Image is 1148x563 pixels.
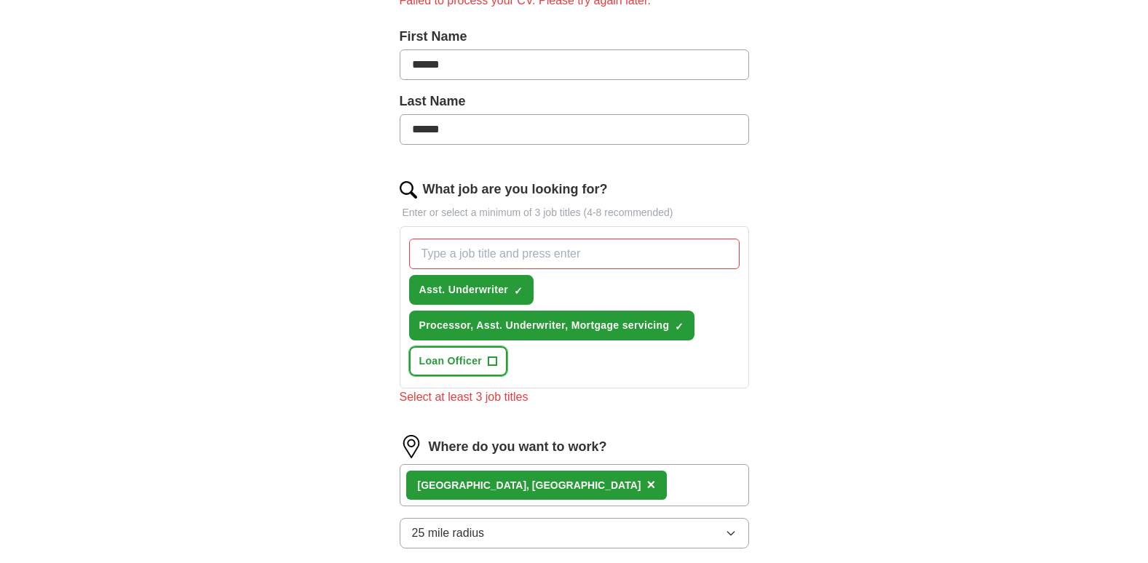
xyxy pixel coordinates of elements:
[400,27,749,47] label: First Name
[409,311,695,340] button: Processor, Asst. Underwriter, Mortgage servicing✓
[400,92,749,111] label: Last Name
[400,388,749,406] div: Select at least 3 job titles
[412,524,485,542] span: 25 mile radius
[400,518,749,548] button: 25 mile radius
[409,239,740,269] input: Type a job title and press enter
[514,285,523,297] span: ✓
[400,205,749,220] p: Enter or select a minimum of 3 job titles (4-8 recommended)
[675,321,684,332] span: ✓
[419,318,670,333] span: Processor, Asst. Underwriter, Mortgage servicing
[400,435,423,458] img: location.png
[400,181,417,199] img: search.png
[646,476,655,492] span: ×
[409,346,508,376] button: Loan Officer
[419,282,509,298] span: Asst. Underwriter
[646,474,655,496] button: ×
[423,180,608,199] label: What job are you looking for?
[418,478,641,493] div: [GEOGRAPHIC_DATA], [GEOGRAPHIC_DATA]
[409,275,534,305] button: Asst. Underwriter✓
[419,354,483,369] span: Loan Officer
[429,437,607,457] label: Where do you want to work?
